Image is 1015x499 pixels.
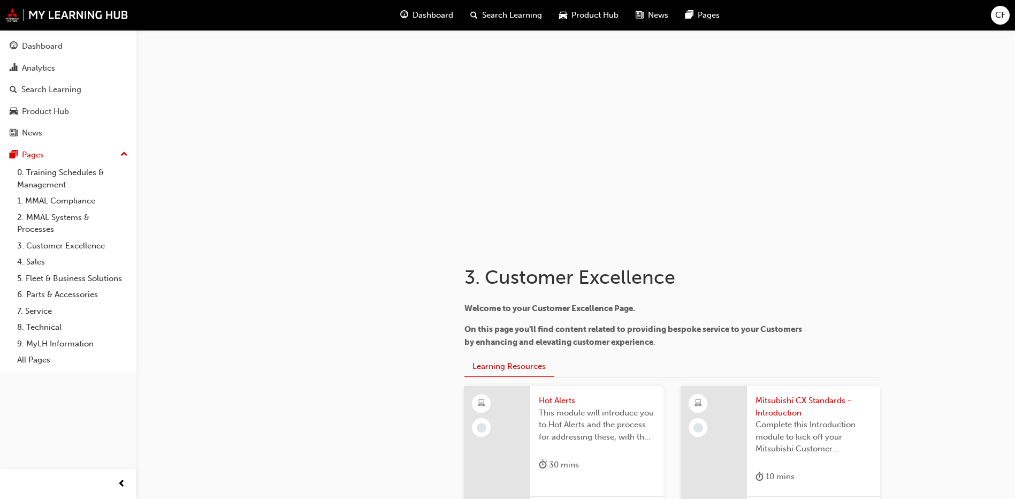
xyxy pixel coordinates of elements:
[636,9,644,22] span: news-icon
[464,304,635,313] span: Welcome to your Customer Excellence Page.
[695,397,702,411] span: learningResourceType_ELEARNING-icon
[539,458,547,472] span: duration-icon
[392,4,462,26] a: guage-iconDashboard
[4,34,132,145] button: DashboardAnalyticsSearch LearningProduct HubNews
[551,4,627,26] a: car-iconProduct Hub
[118,478,126,491] span: prev-icon
[627,4,677,26] a: news-iconNews
[462,4,551,26] a: search-iconSearch Learning
[13,238,132,254] a: 3. Customer Excellence
[4,145,132,165] button: Pages
[4,102,132,122] a: Product Hub
[482,9,542,21] span: Search Learning
[653,337,655,347] span: .
[755,419,872,455] span: Complete this Introduction module to kick off your Mitsubishi Customer Excellence (CX) Standards ...
[470,9,478,22] span: search-icon
[13,209,132,238] a: 2. MMAL Systems & Processes
[120,148,128,162] span: up-icon
[464,324,804,347] span: On this page you'll find content related to providing bespoke service to your Customers by enhanc...
[464,357,554,377] button: Learning Resources
[10,85,17,95] span: search-icon
[559,9,567,22] span: car-icon
[22,105,69,118] div: Product Hub
[10,150,18,160] span: pages-icon
[4,58,132,78] a: Analytics
[22,40,63,52] div: Dashboard
[10,128,18,138] span: news-icon
[13,336,132,352] a: 9. MyLH Information
[693,423,703,433] span: learningRecordVerb_NONE-icon
[571,9,619,21] span: Product Hub
[21,84,81,96] div: Search Learning
[10,64,18,73] span: chart-icon
[4,80,132,100] a: Search Learning
[5,8,128,22] img: mmal
[677,4,728,26] a: pages-iconPages
[477,423,486,433] span: learningRecordVerb_NONE-icon
[539,407,655,443] span: This module will introduce you to Hot Alerts and the process for addressing these, with the aim o...
[413,9,453,21] span: Dashboard
[755,395,872,419] span: Mitsubishi CX Standards - Introduction
[13,286,132,303] a: 6. Parts & Accessories
[4,36,132,56] a: Dashboard
[400,9,408,22] span: guage-icon
[22,149,44,161] div: Pages
[13,319,132,336] a: 8. Technical
[539,458,579,472] div: 30 mins
[4,123,132,143] a: News
[13,164,132,193] a: 0. Training Schedules & Management
[13,193,132,209] a: 1. MMAL Compliance
[755,470,795,483] div: 10 mins
[648,9,668,21] span: News
[13,352,132,368] a: All Pages
[22,62,55,74] div: Analytics
[478,397,485,411] span: learningResourceType_ELEARNING-icon
[13,254,132,270] a: 4. Sales
[685,9,693,22] span: pages-icon
[698,9,720,21] span: Pages
[13,303,132,320] a: 7. Service
[991,6,1010,25] button: CF
[539,395,655,407] span: Hot Alerts
[995,9,1005,21] span: CF
[755,470,764,483] span: duration-icon
[10,42,18,51] span: guage-icon
[10,107,18,117] span: car-icon
[464,266,815,289] h1: 3. Customer Excellence
[22,127,42,139] div: News
[13,270,132,287] a: 5. Fleet & Business Solutions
